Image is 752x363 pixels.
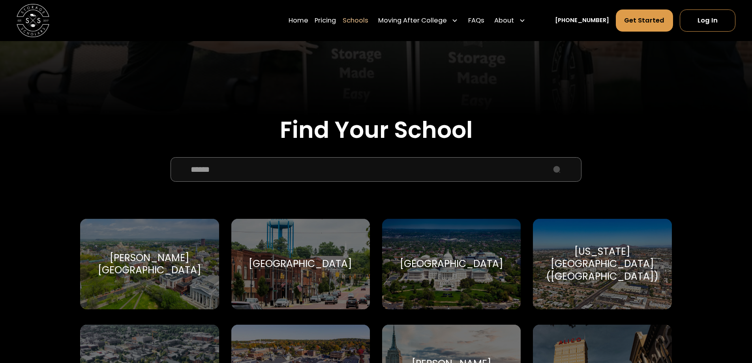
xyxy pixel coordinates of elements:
[343,9,368,32] a: Schools
[375,9,462,32] div: Moving After College
[17,4,49,37] img: Storage Scholars main logo
[680,9,735,32] a: Log In
[289,9,308,32] a: Home
[468,9,484,32] a: FAQs
[543,245,662,282] div: [US_STATE][GEOGRAPHIC_DATA] ([GEOGRAPHIC_DATA])
[231,219,370,309] a: Go to selected school
[80,116,671,144] h2: Find Your School
[616,9,673,32] a: Get Started
[315,9,336,32] a: Pricing
[90,252,209,276] div: [PERSON_NAME][GEOGRAPHIC_DATA]
[400,258,503,270] div: [GEOGRAPHIC_DATA]
[80,219,219,309] a: Go to selected school
[494,16,514,26] div: About
[378,16,447,26] div: Moving After College
[491,9,529,32] div: About
[249,258,352,270] div: [GEOGRAPHIC_DATA]
[382,219,521,309] a: Go to selected school
[555,16,609,25] a: [PHONE_NUMBER]
[533,219,671,309] a: Go to selected school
